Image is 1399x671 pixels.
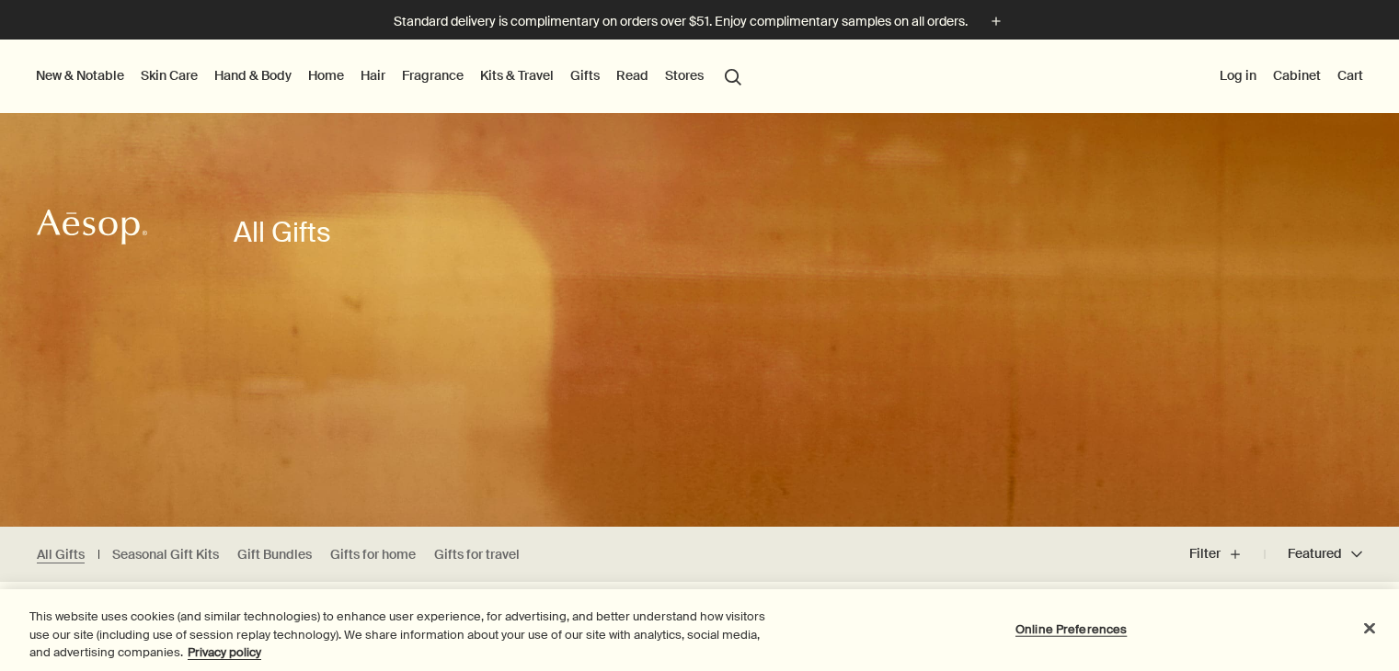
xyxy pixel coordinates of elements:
a: Home [304,63,348,87]
a: All Gifts [37,546,85,563]
a: Gifts [567,63,603,87]
a: Hand & Body [211,63,295,87]
p: Standard delivery is complimentary on orders over $51. Enjoy complimentary samples on all orders. [394,12,968,31]
a: Kits & Travel [476,63,557,87]
button: Close [1349,608,1390,648]
a: Gift Bundles [237,546,312,563]
button: Online Preferences, Opens the preference center dialog [1014,610,1129,647]
a: Aesop [32,204,152,255]
button: Log in [1216,63,1260,87]
a: Seasonal Gift Kits [112,546,219,563]
a: More information about your privacy, opens in a new tab [188,644,261,660]
button: Stores [661,63,707,87]
a: Gifts for home [330,546,416,563]
a: Gifts for travel [434,546,520,563]
button: Open search [717,58,750,93]
button: Cart [1334,63,1367,87]
div: This website uses cookies (and similar technologies) to enhance user experience, for advertising,... [29,608,770,662]
button: Filter [1189,532,1265,576]
button: Standard delivery is complimentary on orders over $51. Enjoy complimentary samples on all orders. [394,11,1006,32]
button: Featured [1265,532,1362,576]
h1: All Gifts [234,214,331,251]
button: New & Notable [32,63,128,87]
a: Skin Care [137,63,201,87]
a: Fragrance [398,63,467,87]
a: Read [613,63,652,87]
a: Hair [357,63,389,87]
svg: Aesop [37,209,147,245]
a: Cabinet [1269,63,1324,87]
nav: supplementary [1216,40,1367,113]
nav: primary [32,40,750,113]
